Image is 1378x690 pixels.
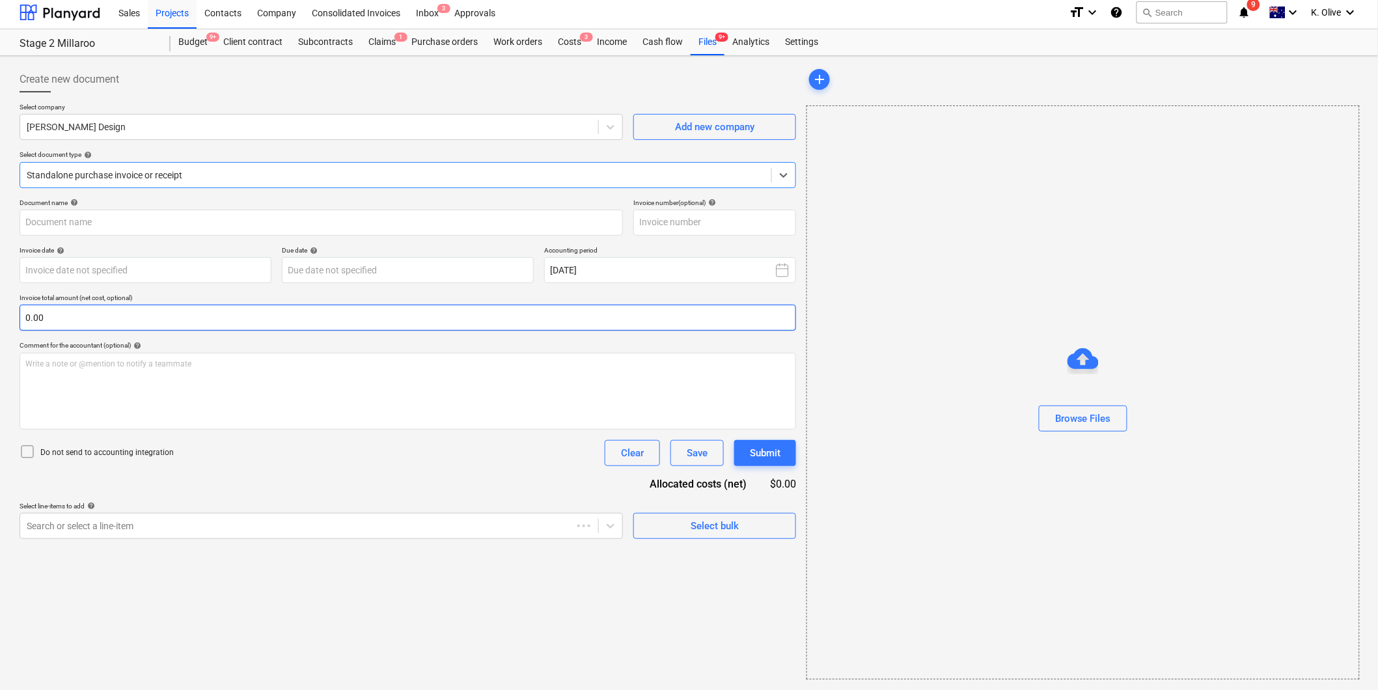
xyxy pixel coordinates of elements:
[1313,628,1378,690] iframe: Chat Widget
[20,305,796,331] input: Invoice total amount (net cost, optional)
[20,246,271,255] div: Invoice date
[706,199,716,206] span: help
[544,257,796,283] button: [DATE]
[635,29,691,55] a: Cash flow
[282,257,534,283] input: Due date not specified
[724,29,777,55] a: Analytics
[404,29,486,55] a: Purchase orders
[734,440,796,466] button: Submit
[486,29,550,55] a: Work orders
[307,247,318,255] span: help
[675,118,754,135] div: Add new company
[1110,5,1123,20] i: Knowledge base
[1069,5,1084,20] i: format_size
[691,517,739,534] div: Select bulk
[20,341,796,350] div: Comment for the accountant (optional)
[437,4,450,13] span: 3
[20,150,796,159] div: Select document type
[20,37,155,51] div: Stage 2 Millaroo
[40,447,174,458] p: Do not send to accounting integration
[68,199,78,206] span: help
[580,33,593,42] span: 3
[54,247,64,255] span: help
[1238,5,1251,20] i: notifications
[20,210,623,236] input: Document name
[589,29,635,55] a: Income
[750,445,780,462] div: Submit
[20,294,796,305] p: Invoice total amount (net cost, optional)
[670,440,724,466] button: Save
[206,33,219,42] span: 9+
[282,246,534,255] div: Due date
[1084,5,1100,20] i: keyboard_arrow_down
[550,29,589,55] div: Costs
[131,342,141,350] span: help
[812,72,827,87] span: add
[633,114,796,140] button: Add new company
[20,199,623,207] div: Document name
[627,476,767,491] div: Allocated costs (net)
[633,210,796,236] input: Invoice number
[633,513,796,539] button: Select bulk
[290,29,361,55] a: Subcontracts
[171,29,215,55] a: Budget9+
[20,502,623,510] div: Select line-items to add
[767,476,796,491] div: $0.00
[806,105,1360,680] div: Browse Files
[1312,7,1342,18] span: K. Olive
[85,502,95,510] span: help
[394,33,407,42] span: 1
[691,29,724,55] a: Files9+
[81,151,92,159] span: help
[1137,1,1228,23] button: Search
[621,445,644,462] div: Clear
[550,29,589,55] a: Costs3
[361,29,404,55] div: Claims
[1286,5,1301,20] i: keyboard_arrow_down
[544,246,796,257] p: Accounting period
[715,33,728,42] span: 9+
[361,29,404,55] a: Claims1
[20,257,271,283] input: Invoice date not specified
[633,199,796,207] div: Invoice number (optional)
[1055,410,1111,427] div: Browse Files
[171,29,215,55] div: Budget
[691,29,724,55] div: Files
[777,29,826,55] a: Settings
[20,72,119,87] span: Create new document
[605,440,660,466] button: Clear
[20,103,623,114] p: Select company
[215,29,290,55] a: Client contract
[1039,406,1127,432] button: Browse Files
[1142,7,1153,18] span: search
[687,445,708,462] div: Save
[1343,5,1358,20] i: keyboard_arrow_down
